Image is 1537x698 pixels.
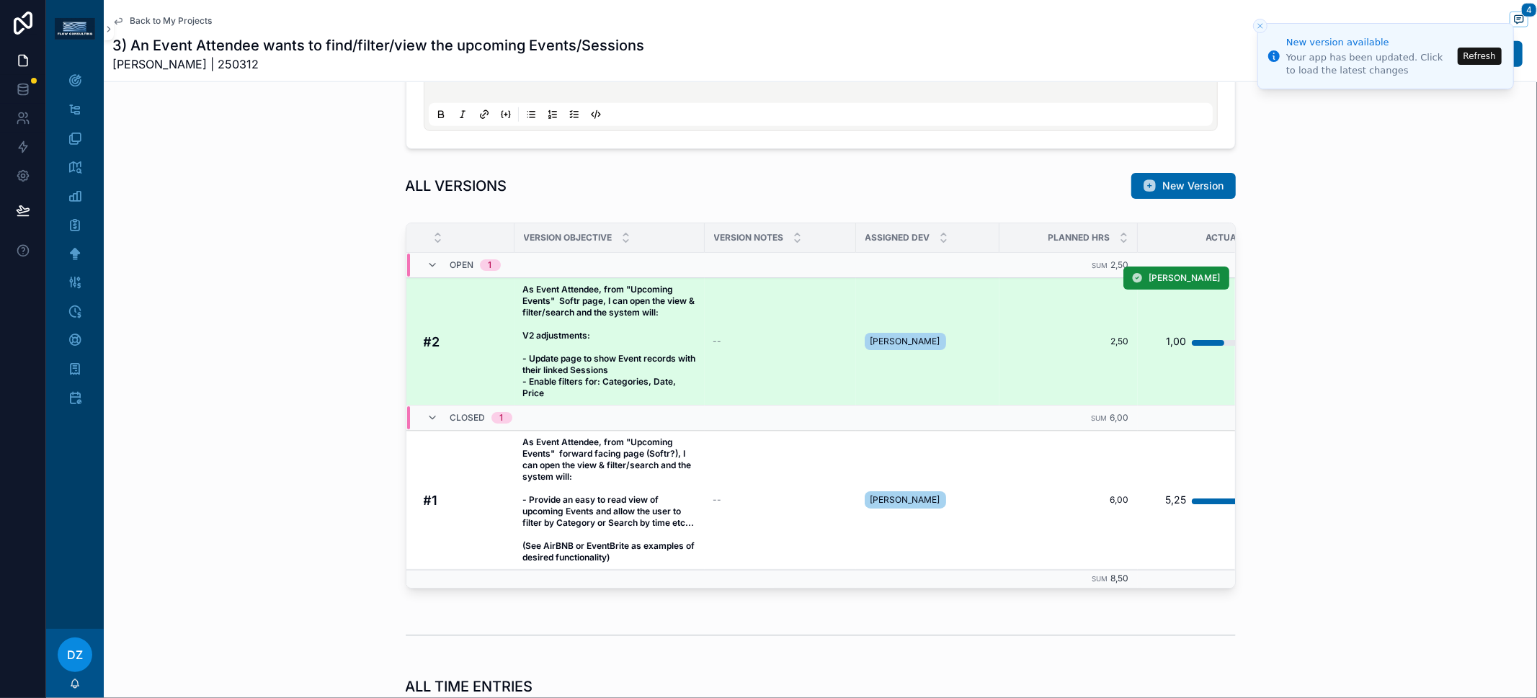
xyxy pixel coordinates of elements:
span: -- [713,336,722,347]
div: scrollable content [46,58,104,429]
a: 6,00 [1008,494,1129,506]
span: [PERSON_NAME] [870,494,940,506]
span: Version Notes [714,232,784,243]
span: New Version [1163,179,1224,193]
button: [PERSON_NAME] [1123,267,1229,290]
small: Sum [1092,414,1108,422]
span: [PERSON_NAME] [870,336,940,347]
div: New version available [1286,35,1453,50]
span: [PERSON_NAME] | 250312 [112,55,644,73]
div: 1,00 [1166,327,1186,356]
strong: As Event Attendee, from "Upcoming Events" Softr page, I can open the view & filter/search and the... [523,284,698,398]
h1: 3) An Event Attendee wants to find/filter/view the upcoming Events/Sessions [112,35,644,55]
button: New Version [1131,173,1236,199]
button: Close toast [1253,19,1268,33]
span: [PERSON_NAME] [1149,272,1221,284]
a: 5,25 [1139,486,1273,514]
span: Planned Hrs [1048,232,1110,243]
span: -- [713,494,722,506]
span: 8,50 [1111,573,1129,583]
span: Assigned Dev [865,232,930,243]
a: As Event Attendee, from "Upcoming Events" Softr page, I can open the view & filter/search and the... [523,284,696,399]
div: Your app has been updated. Click to load the latest changes [1286,51,1453,77]
small: Sum [1092,261,1108,269]
a: [PERSON_NAME] [865,330,991,353]
a: 2,50 [1008,336,1129,347]
div: 1 [489,259,492,271]
strong: As Event Attendee, from "Upcoming Events" forward facing page (Softr?), I can open the view & fil... [523,437,698,563]
span: DZ [67,646,83,663]
span: Actual Hrs [1206,232,1262,243]
img: App logo [55,18,95,40]
span: 6,00 [1110,412,1129,423]
h1: ALL TIME ENTRIES [406,676,533,697]
span: Back to My Projects [130,15,212,27]
a: 1,00 [1139,327,1273,356]
a: #2 [424,332,506,352]
div: 1 [500,412,504,424]
span: 4 [1521,3,1537,17]
h1: ALL VERSIONS [406,176,507,196]
span: Closed [450,412,486,424]
small: Sum [1092,575,1108,583]
div: 5,25 [1165,486,1186,514]
span: Open [450,259,474,271]
span: 2,50 [1111,259,1129,270]
a: [PERSON_NAME] [865,488,991,511]
a: -- [713,494,847,506]
button: Refresh [1458,48,1502,65]
a: Back to My Projects [112,15,212,27]
a: As Event Attendee, from "Upcoming Events" forward facing page (Softr?), I can open the view & fil... [523,437,696,563]
a: -- [713,336,847,347]
a: #1 [424,491,506,510]
span: Version Objective [524,232,612,243]
button: 4 [1510,12,1528,30]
